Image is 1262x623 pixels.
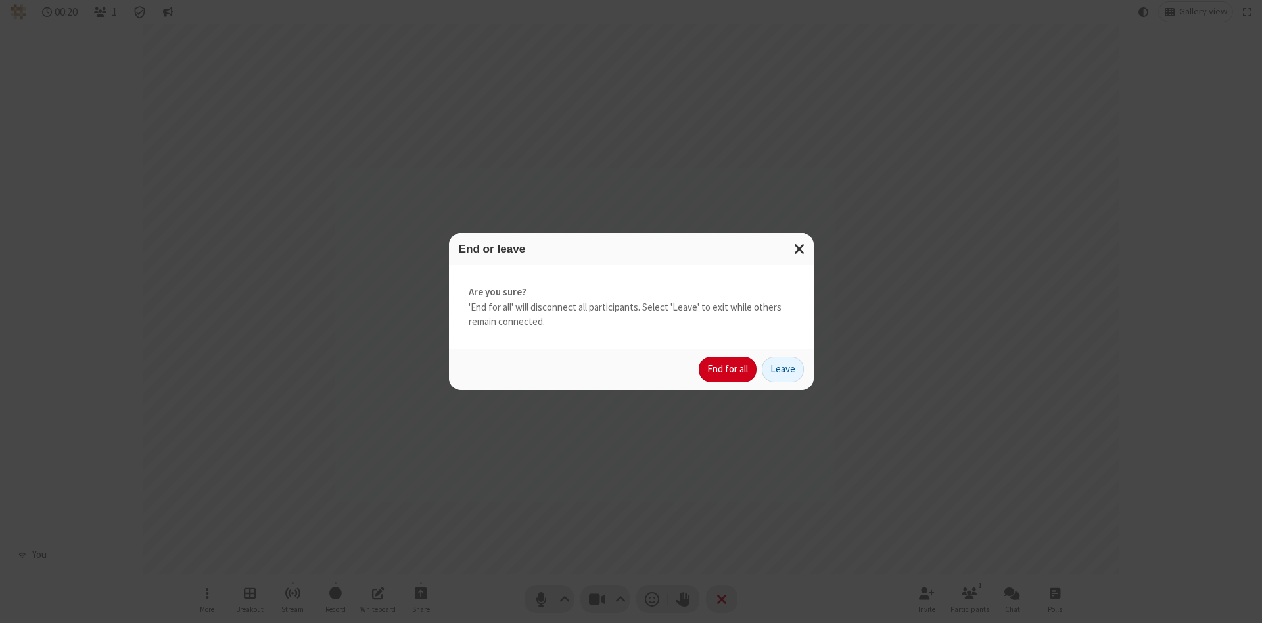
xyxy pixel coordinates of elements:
[699,357,757,383] button: End for all
[469,285,794,300] strong: Are you sure?
[762,357,804,383] button: Leave
[449,265,814,349] div: 'End for all' will disconnect all participants. Select 'Leave' to exit while others remain connec...
[459,243,804,255] h3: End or leave
[786,233,814,265] button: Close modal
